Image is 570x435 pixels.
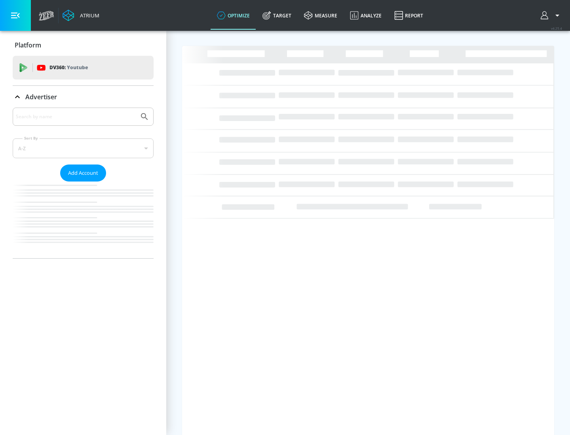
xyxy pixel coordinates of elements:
nav: list of Advertiser [13,182,154,258]
div: A-Z [13,138,154,158]
div: DV360: Youtube [13,56,154,79]
div: Atrium [77,12,99,19]
label: Sort By [23,136,40,141]
p: DV360: [49,63,88,72]
a: Report [388,1,429,30]
p: Platform [15,41,41,49]
a: Atrium [63,9,99,21]
p: Advertiser [25,93,57,101]
div: Advertiser [13,108,154,258]
a: measure [298,1,344,30]
p: Youtube [67,63,88,72]
button: Add Account [60,165,106,182]
a: Target [256,1,298,30]
span: Add Account [68,168,98,178]
div: Platform [13,34,154,56]
a: optimize [211,1,256,30]
div: Advertiser [13,86,154,108]
input: Search by name [16,112,136,122]
a: Analyze [344,1,388,30]
span: v 4.25.4 [551,26,562,30]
